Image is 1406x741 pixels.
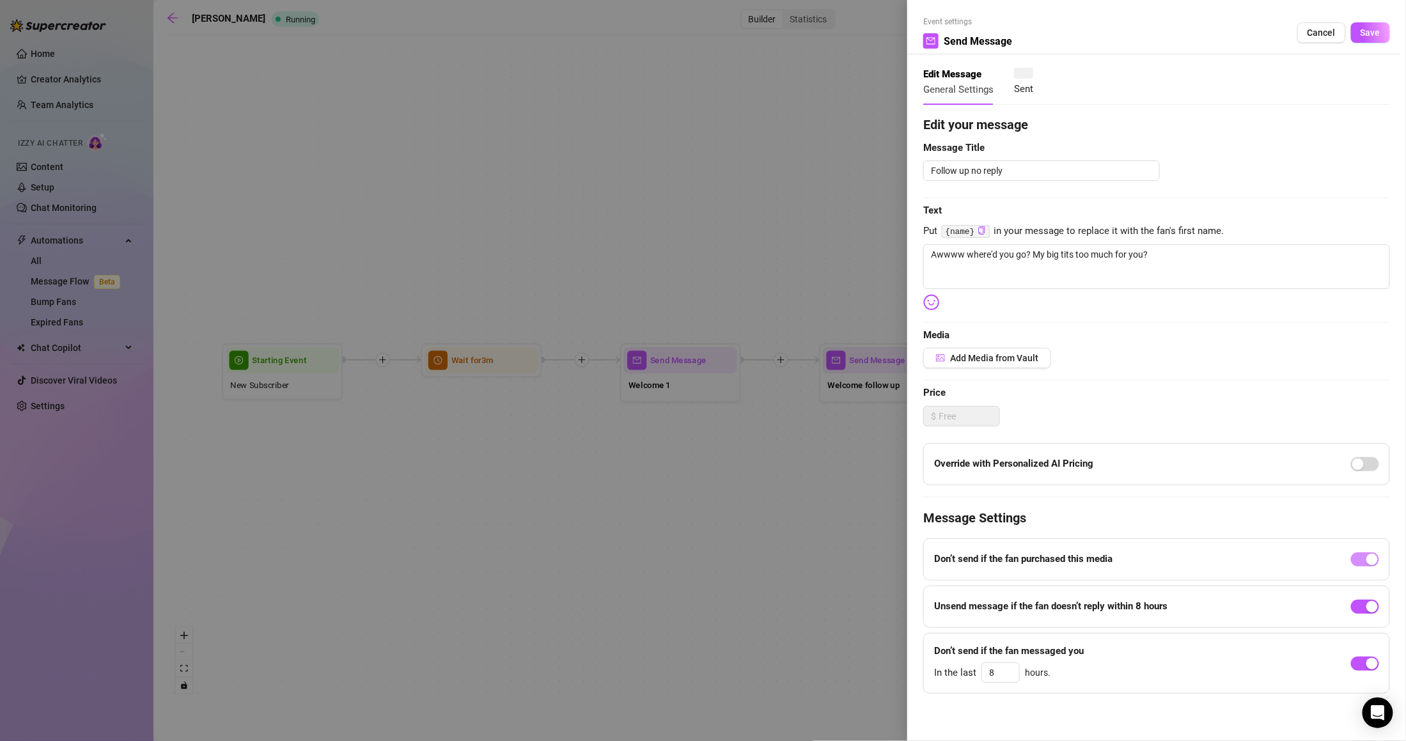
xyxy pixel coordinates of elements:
button: Click to Copy [978,226,986,236]
span: Save [1361,27,1380,38]
strong: Unsend message if the fan doesn’t reply within 8 hours [934,600,1168,612]
strong: Override with Personalized AI Pricing [934,458,1093,469]
span: Cancel [1308,27,1336,38]
code: {name} [942,225,990,238]
input: Free [939,407,999,426]
button: Save [1351,22,1390,43]
span: Add Media from Vault [950,353,1038,363]
strong: Price [923,387,946,398]
span: General Settings [923,84,994,95]
button: Cancel [1297,22,1346,43]
span: Event settings [923,16,1012,28]
span: Put in your message to replace it with the fan's first name. [923,224,1390,239]
strong: Don’t send if the fan messaged you [934,645,1084,657]
span: Sent [1014,83,1033,95]
strong: Message Title [923,142,985,153]
h4: Message Settings [923,509,1390,527]
strong: Edit your message [923,117,1028,132]
strong: Text [923,205,942,216]
div: Open Intercom Messenger [1363,698,1393,728]
strong: Media [923,329,949,341]
strong: Don’t send if the fan purchased this media [934,553,1113,565]
span: picture [936,354,945,363]
span: Send Message [944,33,1012,49]
textarea: Follow up no reply [923,160,1160,181]
strong: Edit Message [923,68,981,80]
span: mail [926,36,935,45]
span: In the last [934,666,976,681]
img: svg%3e [923,294,940,311]
div: hours. [934,662,1084,683]
span: copy [978,226,986,235]
button: Add Media from Vault [923,348,1051,368]
textarea: Awwww where'd you go? My big tits too much for you? [923,244,1390,289]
